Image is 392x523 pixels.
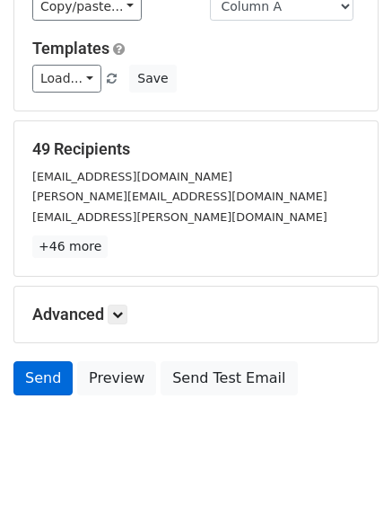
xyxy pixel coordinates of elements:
[77,361,156,395] a: Preview
[32,39,109,58] a: Templates
[32,305,360,324] h5: Advanced
[32,235,108,258] a: +46 more
[13,361,73,395] a: Send
[32,139,360,159] h5: 49 Recipients
[161,361,297,395] a: Send Test Email
[129,65,176,93] button: Save
[32,190,327,203] small: [PERSON_NAME][EMAIL_ADDRESS][DOMAIN_NAME]
[32,170,232,183] small: [EMAIL_ADDRESS][DOMAIN_NAME]
[302,437,392,523] iframe: Chat Widget
[32,210,327,224] small: [EMAIL_ADDRESS][PERSON_NAME][DOMAIN_NAME]
[32,65,101,93] a: Load...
